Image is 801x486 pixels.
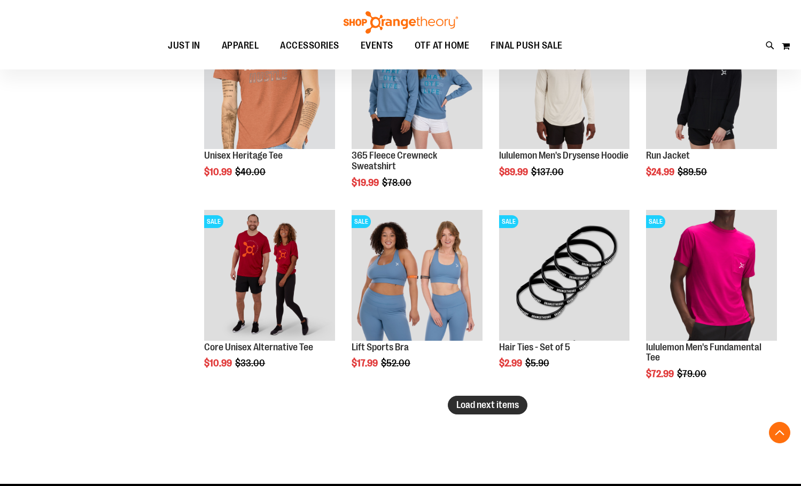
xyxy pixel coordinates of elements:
div: product [641,13,782,204]
span: $89.50 [678,167,709,177]
span: OTF AT HOME [415,34,470,58]
a: Hair Ties - Set of 5 [499,342,570,352]
span: SALE [646,215,665,228]
img: Product image for lululemon Mens Drysense Hoodie Bone [499,18,630,149]
span: $137.00 [531,167,565,177]
span: $10.99 [204,358,234,369]
a: EVENTS [350,34,404,58]
span: ACCESSORIES [280,34,339,58]
span: JUST IN [168,34,200,58]
span: $40.00 [235,167,267,177]
a: OTF lululemon Mens The Fundamental T Wild BerrySALE [646,210,777,342]
a: 365 Fleece Crewneck Sweatshirt [352,150,437,171]
span: $17.99 [352,358,379,369]
img: Product image for Unisex Heritage Tee [204,18,335,149]
div: product [346,13,488,215]
span: $10.99 [204,167,234,177]
span: APPAREL [222,34,259,58]
button: Back To Top [769,422,790,443]
a: Lift Sports Bra [352,342,409,352]
button: Load next items [448,396,527,414]
span: $89.99 [499,167,530,177]
span: SALE [499,215,518,228]
a: FINAL PUSH SALE [480,34,573,58]
a: Hair Ties - Set of 5SALE [499,210,630,342]
a: JUST IN [157,34,211,58]
span: $24.99 [646,167,676,177]
div: product [641,205,782,406]
span: FINAL PUSH SALE [491,34,563,58]
a: 365 Fleece Crewneck SweatshirtSALE [352,18,483,151]
div: product [199,13,340,204]
span: $78.00 [382,177,413,188]
a: OTF AT HOME [404,34,480,58]
div: product [494,205,635,396]
div: product [346,205,488,396]
a: Product image for Core Unisex Alternative TeeSALE [204,210,335,342]
img: OTF lululemon Mens The Fundamental T Wild Berry [646,210,777,341]
span: Load next items [456,399,519,410]
span: $52.00 [381,358,412,369]
img: Product image for Run Jacket [646,18,777,149]
a: Unisex Heritage Tee [204,150,283,161]
img: Main of 2024 Covention Lift Sports Bra [352,210,483,341]
img: Shop Orangetheory [342,11,460,34]
span: $33.00 [235,358,267,369]
span: $79.00 [677,369,708,379]
span: SALE [352,215,371,228]
a: Product image for lululemon Mens Drysense Hoodie BoneSALE [499,18,630,151]
span: EVENTS [361,34,393,58]
a: APPAREL [211,34,270,58]
span: $2.99 [499,358,524,369]
a: lululemon Men's Fundamental Tee [646,342,761,363]
span: SALE [204,215,223,228]
div: product [494,13,635,204]
span: $5.90 [525,358,551,369]
span: $19.99 [352,177,380,188]
a: Run Jacket [646,150,690,161]
span: $72.99 [646,369,675,379]
a: ACCESSORIES [269,34,350,58]
a: Main of 2024 Covention Lift Sports BraSALE [352,210,483,342]
img: 365 Fleece Crewneck Sweatshirt [352,18,483,149]
a: Product image for Unisex Heritage TeeSALE [204,18,335,151]
img: Hair Ties - Set of 5 [499,210,630,341]
a: lululemon Men's Drysense Hoodie [499,150,628,161]
img: Product image for Core Unisex Alternative Tee [204,210,335,341]
div: product [199,205,340,396]
a: Core Unisex Alternative Tee [204,342,313,352]
a: Product image for Run JacketSALE [646,18,777,151]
